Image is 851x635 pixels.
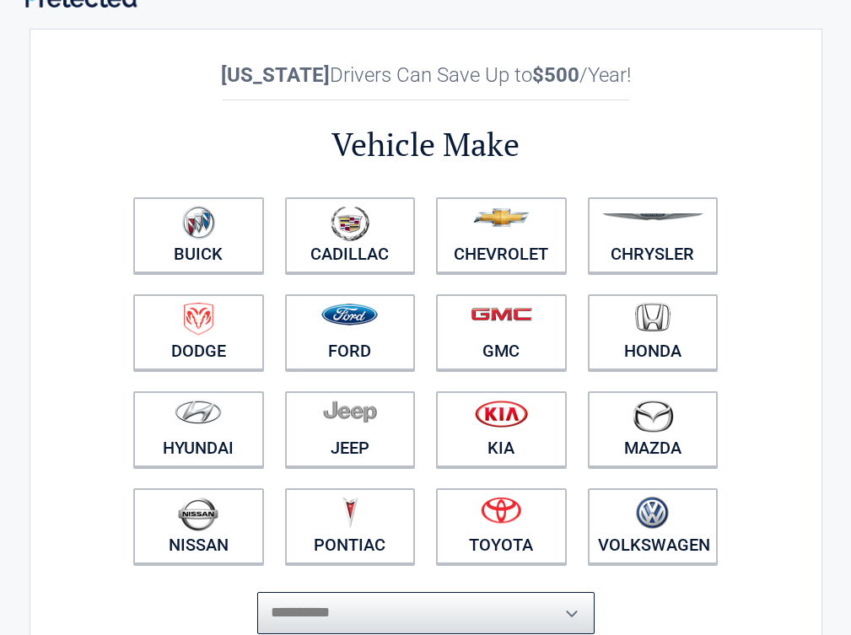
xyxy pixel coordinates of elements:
img: cadillac [331,206,369,241]
h2: Vehicle Make [123,123,729,166]
img: dodge [184,303,213,336]
a: Ford [285,294,416,370]
h2: Drivers Can Save Up to /Year [123,63,729,87]
img: hyundai [175,400,222,424]
a: Buick [133,197,264,273]
a: Jeep [285,391,416,467]
img: nissan [178,497,218,531]
img: chevrolet [473,208,530,227]
img: jeep [323,400,377,423]
a: Toyota [436,488,567,564]
a: Nissan [133,488,264,564]
a: Pontiac [285,488,416,564]
img: buick [182,206,215,239]
img: kia [475,400,528,428]
a: Mazda [588,391,719,467]
b: [US_STATE] [221,63,330,87]
img: volkswagen [636,497,669,530]
a: Volkswagen [588,488,719,564]
a: Kia [436,391,567,467]
b: $500 [532,63,579,87]
img: toyota [481,497,521,524]
a: GMC [436,294,567,370]
img: pontiac [342,497,358,529]
a: Chrysler [588,197,719,273]
img: mazda [632,400,674,433]
a: Chevrolet [436,197,567,273]
img: honda [635,303,671,332]
img: gmc [471,307,532,321]
img: chrysler [601,213,704,221]
a: Hyundai [133,391,264,467]
img: ford [321,304,378,326]
a: Dodge [133,294,264,370]
a: Cadillac [285,197,416,273]
a: Honda [588,294,719,370]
